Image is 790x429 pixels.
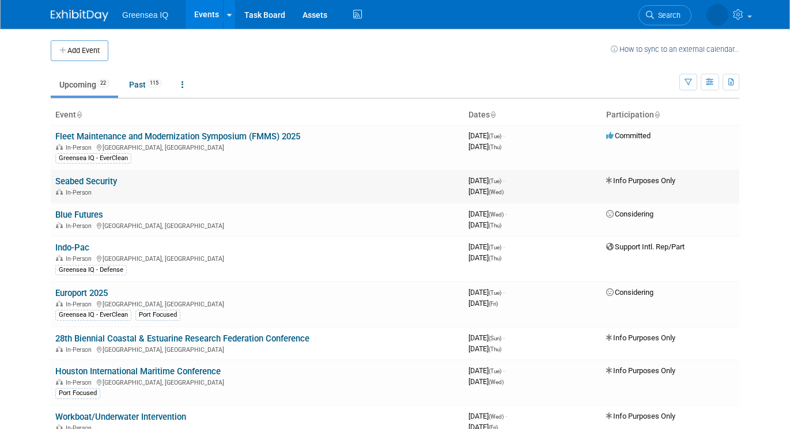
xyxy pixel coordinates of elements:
span: - [503,333,505,342]
div: Greensea IQ - EverClean [55,153,131,164]
div: [GEOGRAPHIC_DATA], [GEOGRAPHIC_DATA] [55,344,459,354]
span: [DATE] [468,187,504,196]
span: - [503,176,505,185]
th: Participation [602,105,739,125]
img: In-Person Event [56,379,63,385]
span: - [505,210,507,218]
span: Considering [606,210,653,218]
img: In-Person Event [56,144,63,150]
span: Search [654,11,681,20]
span: (Tue) [489,290,501,296]
img: ExhibitDay [51,10,108,21]
span: Info Purposes Only [606,366,675,375]
span: [DATE] [468,142,501,151]
span: In-Person [66,379,95,386]
span: [DATE] [468,344,501,353]
a: Seabed Security [55,176,117,187]
img: In-Person Event [56,189,63,195]
img: Lindsey Keller [706,4,728,26]
div: [GEOGRAPHIC_DATA], [GEOGRAPHIC_DATA] [55,253,459,263]
span: Considering [606,288,653,297]
span: In-Person [66,301,95,308]
div: Port Focused [55,388,100,398]
a: Europort 2025 [55,288,108,298]
a: Search [638,5,691,25]
a: Sort by Start Date [490,110,496,119]
span: [DATE] [468,221,501,229]
span: [DATE] [468,176,505,185]
button: Add Event [51,40,108,61]
a: Sort by Participation Type [654,110,660,119]
span: [DATE] [468,299,498,307]
span: Committed [606,131,651,140]
span: Support Intl. Rep/Part [606,242,685,251]
a: 28th Biennial Coastal & Estuarine Research Federation Conference [55,333,309,344]
span: (Tue) [489,244,501,250]
span: (Thu) [489,255,501,261]
span: (Tue) [489,178,501,184]
img: In-Person Event [56,346,63,352]
span: [DATE] [468,253,501,262]
span: In-Person [66,189,95,196]
a: Fleet Maintenance and Modernization Symposium (FMMS) 2025 [55,131,300,142]
span: (Wed) [489,379,504,385]
span: Greensea IQ [122,10,168,20]
a: Sort by Event Name [76,110,82,119]
div: [GEOGRAPHIC_DATA], [GEOGRAPHIC_DATA] [55,221,459,230]
span: (Fri) [489,301,498,307]
span: (Thu) [489,144,501,150]
span: (Sun) [489,335,501,341]
div: [GEOGRAPHIC_DATA], [GEOGRAPHIC_DATA] [55,299,459,308]
th: Dates [464,105,602,125]
img: In-Person Event [56,301,63,306]
span: [DATE] [468,131,505,140]
span: [DATE] [468,377,504,386]
span: - [503,366,505,375]
span: In-Person [66,255,95,263]
span: - [503,242,505,251]
span: Info Purposes Only [606,333,675,342]
span: In-Person [66,222,95,230]
span: [DATE] [468,412,507,420]
div: [GEOGRAPHIC_DATA], [GEOGRAPHIC_DATA] [55,377,459,386]
span: (Wed) [489,189,504,195]
span: 115 [146,79,162,88]
span: [DATE] [468,288,505,297]
div: Greensea IQ - EverClean [55,310,131,320]
span: [DATE] [468,366,505,375]
span: [DATE] [468,242,505,251]
span: - [503,131,505,140]
span: [DATE] [468,333,505,342]
a: Upcoming22 [51,74,118,96]
span: (Wed) [489,211,504,218]
a: Workboat/Underwater Intervention [55,412,186,422]
span: (Wed) [489,413,504,420]
span: - [503,288,505,297]
span: 22 [97,79,109,88]
span: (Tue) [489,133,501,139]
th: Event [51,105,464,125]
a: Past115 [120,74,171,96]
img: In-Person Event [56,255,63,261]
span: Info Purposes Only [606,412,675,420]
span: In-Person [66,346,95,354]
a: Indo-Pac [55,242,89,253]
span: (Thu) [489,346,501,352]
span: - [505,412,507,420]
a: How to sync to an external calendar... [611,45,739,54]
div: Greensea IQ - Defense [55,265,127,275]
span: In-Person [66,144,95,151]
div: Port Focused [135,310,180,320]
span: (Tue) [489,368,501,374]
span: Info Purposes Only [606,176,675,185]
img: In-Person Event [56,222,63,228]
span: (Thu) [489,222,501,229]
span: [DATE] [468,210,507,218]
a: Houston International Maritime Conference [55,366,221,377]
a: Blue Futures [55,210,103,220]
div: [GEOGRAPHIC_DATA], [GEOGRAPHIC_DATA] [55,142,459,151]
